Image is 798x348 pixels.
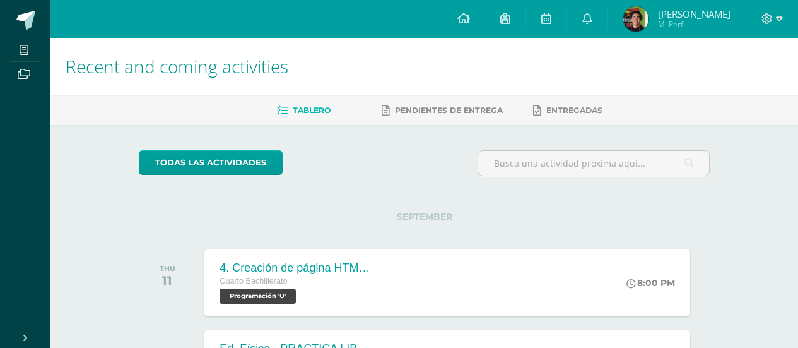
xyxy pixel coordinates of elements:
span: [PERSON_NAME] [658,8,731,20]
div: THU [160,264,175,273]
div: 11 [160,273,175,288]
span: Recent and coming activities [66,54,288,78]
span: Programación 'U' [220,289,296,304]
input: Busca una actividad próxima aquí... [478,151,709,176]
a: todas las Actividades [139,150,283,175]
span: Pendientes de entrega [395,105,503,115]
div: 8:00 PM [626,277,675,289]
a: Pendientes de entrega [382,100,503,121]
a: Entregadas [533,100,602,121]
span: Tablero [293,105,331,115]
span: SEPTEMBER [377,211,472,222]
span: Mi Perfil [658,19,731,30]
img: b1b5c3d4f8297bb08657cb46f4e7b43e.png [623,6,648,32]
div: 4. Creación de página HTML - CEEV [220,261,371,275]
span: Entregadas [546,105,602,115]
a: Tablero [277,100,331,121]
span: Cuarto Bachillerato [220,277,287,285]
